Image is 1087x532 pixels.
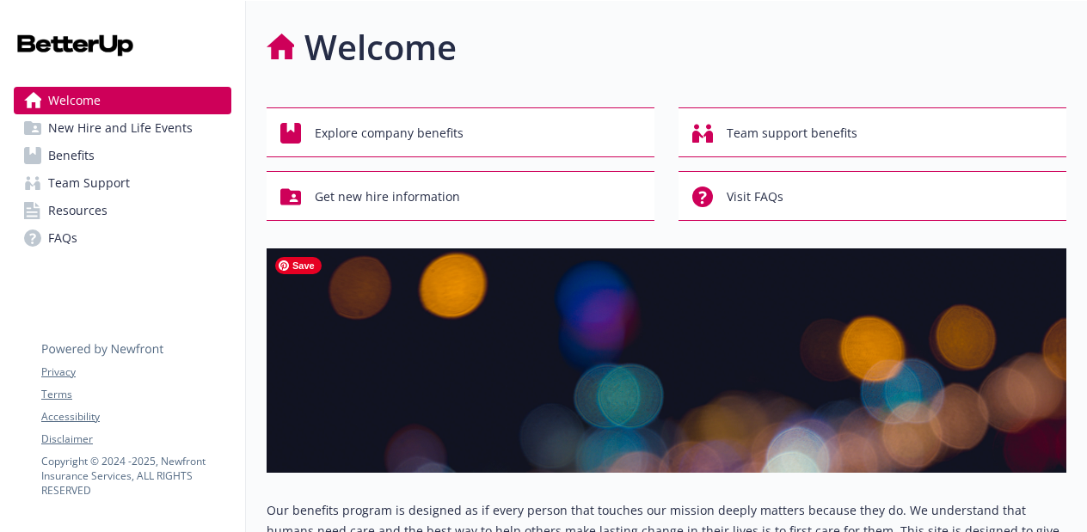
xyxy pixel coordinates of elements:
[41,387,230,402] a: Terms
[14,142,231,169] a: Benefits
[48,87,101,114] span: Welcome
[267,171,654,221] button: Get new hire information
[727,117,857,150] span: Team support benefits
[48,224,77,252] span: FAQs
[679,107,1066,157] button: Team support benefits
[304,21,457,73] h1: Welcome
[48,169,130,197] span: Team Support
[14,197,231,224] a: Resources
[48,197,107,224] span: Resources
[41,409,230,425] a: Accessibility
[679,171,1066,221] button: Visit FAQs
[315,117,464,150] span: Explore company benefits
[14,87,231,114] a: Welcome
[267,107,654,157] button: Explore company benefits
[41,364,230,380] a: Privacy
[41,454,230,498] p: Copyright © 2024 - 2025 , Newfront Insurance Services, ALL RIGHTS RESERVED
[41,431,230,447] a: Disclaimer
[14,169,231,197] a: Team Support
[267,248,1066,473] img: overview page banner
[48,114,193,142] span: New Hire and Life Events
[315,180,460,213] span: Get new hire information
[275,257,322,274] span: Save
[14,114,231,142] a: New Hire and Life Events
[14,224,231,252] a: FAQs
[727,180,783,213] span: Visit FAQs
[48,142,95,169] span: Benefits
